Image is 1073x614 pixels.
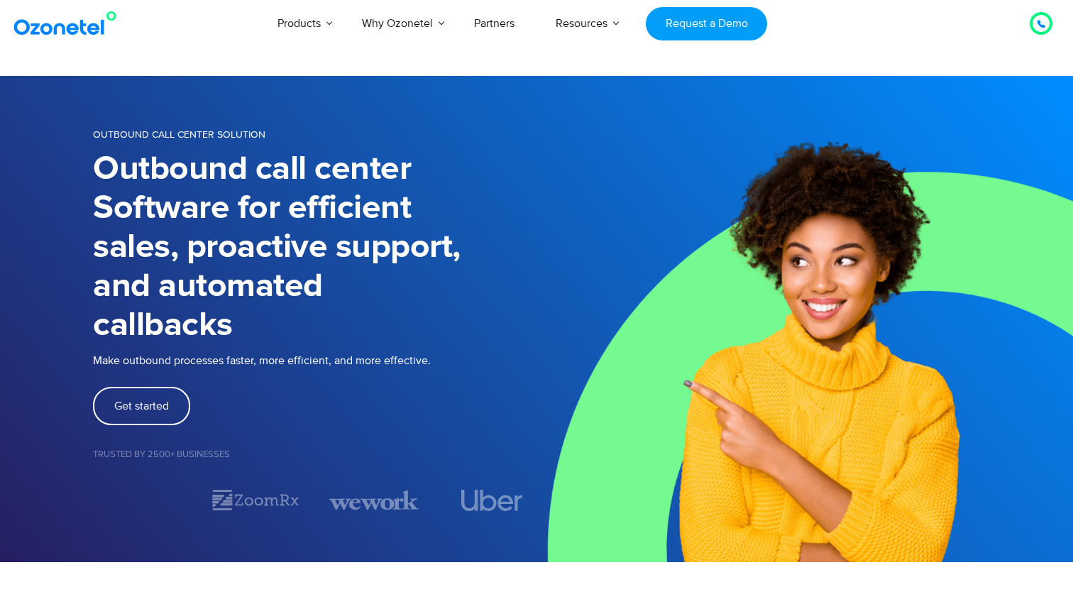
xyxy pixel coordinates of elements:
div: 1 / 7 [93,492,182,509]
img: wework [329,488,419,512]
img: uber [461,490,522,511]
div: 4 / 7 [447,490,536,511]
a: Request a Demo [646,7,767,40]
div: Image Carousel [93,488,536,512]
span: OUTBOUND CALL CENTER SOLUTION [93,128,265,141]
div: 2 / 7 [211,488,300,512]
h1: Outbound call center Software for efficient sales, proactive support, and automated callbacks [93,150,536,345]
img: zoomrx [211,488,300,512]
a: Get started [93,387,190,425]
h5: Trusted by 2500+ Businesses [93,450,536,459]
p: Make outbound processes faster, more efficient, and more effective. [93,352,536,369]
div: 3 / 7 [329,488,419,512]
span: Get started [114,400,169,412]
